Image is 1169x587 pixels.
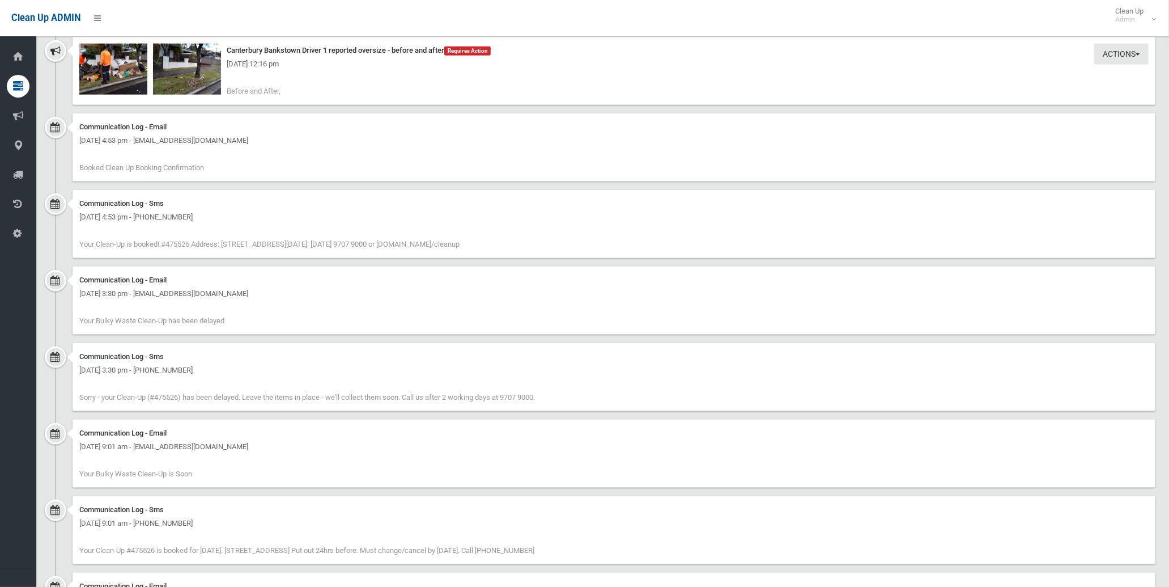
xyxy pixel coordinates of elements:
div: [DATE] 4:53 pm - [EMAIL_ADDRESS][DOMAIN_NAME] [79,134,1149,147]
span: Booked Clean Up Booking Confirmation [79,163,204,172]
div: Canterbury Bankstown Driver 1 reported oversize - before and after [79,44,1149,57]
span: Clean Up ADMIN [11,12,80,23]
img: 2025-08-1912.16.275707420975748091512.jpg [153,44,221,95]
div: [DATE] 4:53 pm - [PHONE_NUMBER] [79,210,1149,224]
span: Before and After, [227,87,280,95]
span: Clean Up [1110,7,1155,24]
span: Requires Action [444,47,491,56]
div: Communication Log - Sms [79,503,1149,517]
div: Communication Log - Email [79,273,1149,287]
div: Communication Log - Email [79,426,1149,440]
div: Communication Log - Email [79,120,1149,134]
span: Sorry - your Clean-Up (#475526) has been delayed. Leave the items in place - we'll collect them s... [79,393,535,402]
img: 2025-08-1912.12.225797681290779878579.jpg [79,44,147,95]
span: Your Clean-Up #475526 is booked for [DATE]. [STREET_ADDRESS] Put out 24hrs before. Must change/ca... [79,546,534,555]
div: Communication Log - Sms [79,350,1149,364]
div: [DATE] 12:16 pm [79,57,1149,71]
div: [DATE] 3:30 pm - [PHONE_NUMBER] [79,364,1149,377]
small: Admin [1115,15,1144,24]
button: Actions [1094,44,1149,65]
div: [DATE] 9:01 am - [EMAIL_ADDRESS][DOMAIN_NAME] [79,440,1149,454]
div: [DATE] 9:01 am - [PHONE_NUMBER] [79,517,1149,530]
span: Your Bulky Waste Clean-Up is Soon [79,470,192,478]
span: Your Bulky Waste Clean-Up has been delayed [79,316,224,325]
div: [DATE] 3:30 pm - [EMAIL_ADDRESS][DOMAIN_NAME] [79,287,1149,301]
span: Your Clean-Up is booked! #475526 Address: [STREET_ADDRESS][DATE]: [DATE] 9707 9000 or [DOMAIN_NAM... [79,240,460,248]
div: Communication Log - Sms [79,197,1149,210]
